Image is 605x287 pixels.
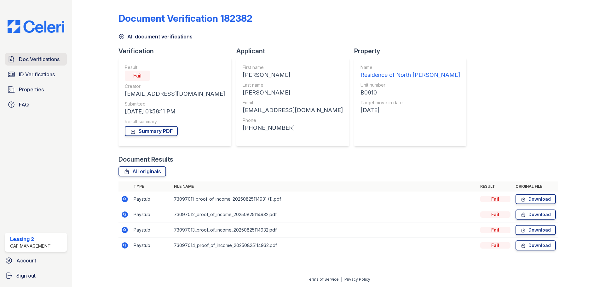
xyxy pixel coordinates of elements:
[307,277,339,282] a: Terms of Service
[480,196,510,202] div: Fail
[131,222,171,238] td: Paystub
[19,55,60,63] span: Doc Verifications
[5,98,67,111] a: FAQ
[131,181,171,192] th: Type
[243,117,343,123] div: Phone
[236,47,354,55] div: Applicant
[125,64,225,71] div: Result
[360,100,460,106] div: Target move in date
[516,240,556,250] a: Download
[243,71,343,79] div: [PERSON_NAME]
[3,269,69,282] a: Sign out
[10,243,51,249] div: CAF Management
[16,272,36,279] span: Sign out
[3,20,69,33] img: CE_Logo_Blue-a8612792a0a2168367f1c8372b55b34899dd931a85d93a1a3d3e32e68fde9ad4.png
[360,88,460,97] div: B0910
[360,106,460,115] div: [DATE]
[516,210,556,220] a: Download
[341,277,342,282] div: |
[10,235,51,243] div: Leasing 2
[19,86,44,93] span: Properties
[16,257,36,264] span: Account
[5,83,67,96] a: Properties
[131,207,171,222] td: Paystub
[19,101,29,108] span: FAQ
[360,71,460,79] div: Residence of North [PERSON_NAME]
[125,126,178,136] a: Summary PDF
[171,192,478,207] td: 73097011_proof_of_income_20250825114931 (1).pdf
[171,222,478,238] td: 73097013_proof_of_income_20250825114932.pdf
[480,242,510,249] div: Fail
[118,155,173,164] div: Document Results
[243,100,343,106] div: Email
[118,33,193,40] a: All document verifications
[171,238,478,253] td: 73097014_proof_of_income_20250825114932.pdf
[516,225,556,235] a: Download
[360,64,460,71] div: Name
[3,254,69,267] a: Account
[5,53,67,66] a: Doc Verifications
[478,181,513,192] th: Result
[243,106,343,115] div: [EMAIL_ADDRESS][DOMAIN_NAME]
[171,181,478,192] th: File name
[118,13,252,24] div: Document Verification 182382
[131,238,171,253] td: Paystub
[125,118,225,125] div: Result summary
[243,123,343,132] div: [PHONE_NUMBER]
[118,166,166,176] a: All originals
[243,88,343,97] div: [PERSON_NAME]
[125,71,150,81] div: Fail
[125,83,225,89] div: Creator
[125,101,225,107] div: Submitted
[125,89,225,98] div: [EMAIL_ADDRESS][DOMAIN_NAME]
[118,47,236,55] div: Verification
[480,227,510,233] div: Fail
[243,82,343,88] div: Last name
[354,47,471,55] div: Property
[360,82,460,88] div: Unit number
[516,194,556,204] a: Download
[171,207,478,222] td: 73097012_proof_of_income_20250825114932.pdf
[125,107,225,116] div: [DATE] 01:58:11 PM
[513,181,558,192] th: Original file
[480,211,510,218] div: Fail
[131,192,171,207] td: Paystub
[5,68,67,81] a: ID Verifications
[243,64,343,71] div: First name
[344,277,370,282] a: Privacy Policy
[360,64,460,79] a: Name Residence of North [PERSON_NAME]
[19,71,55,78] span: ID Verifications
